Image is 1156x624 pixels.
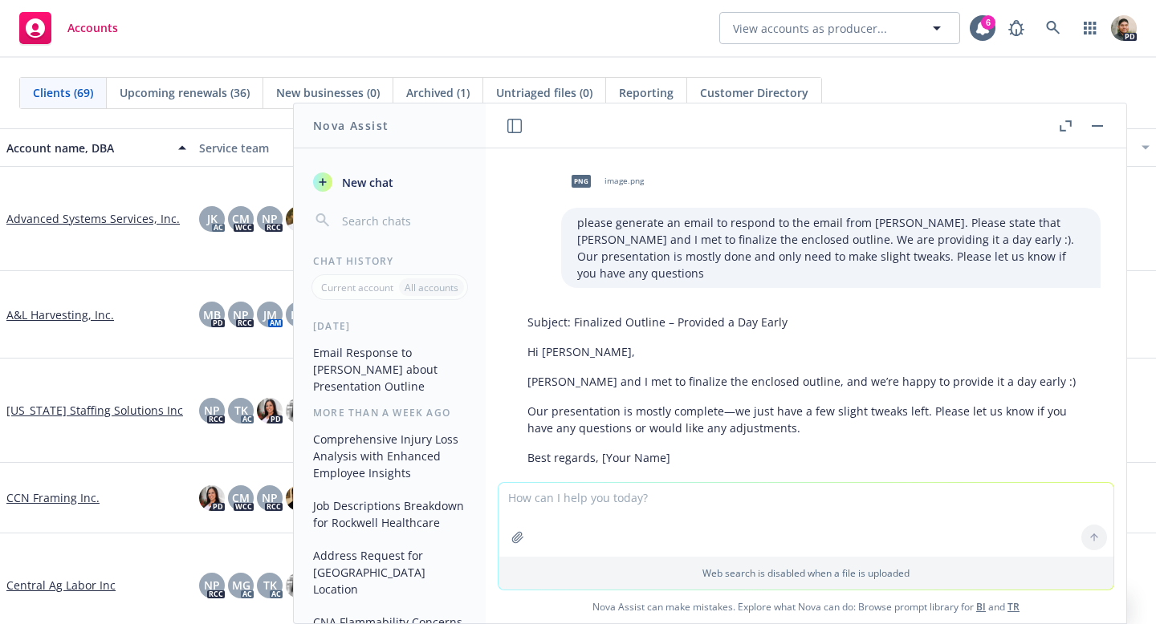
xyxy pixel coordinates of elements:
[307,168,473,197] button: New chat
[232,577,250,594] span: MG
[6,140,169,156] div: Account name, DBA
[233,306,249,323] span: NP
[733,20,887,37] span: View accounts as producer...
[294,319,486,333] div: [DATE]
[307,426,473,486] button: Comprehensive Injury Loss Analysis with Enhanced Employee Insights
[263,577,277,594] span: TK
[307,339,473,399] button: Email Response to [PERSON_NAME] about Presentation Outline
[527,403,1085,436] p: Our presentation is mostly complete—we just have a few slight tweaks left. Please let us know if ...
[572,175,591,187] span: png
[232,489,250,506] span: CM
[262,489,278,506] span: NP
[307,492,473,536] button: Job Descriptions Breakdown for Rockwell Healthcare
[527,343,1085,360] p: Hi [PERSON_NAME],
[406,84,470,101] span: Archived (1)
[67,22,118,34] span: Accounts
[700,84,808,101] span: Customer Directory
[286,573,311,598] img: photo
[313,117,389,134] h1: Nova Assist
[286,398,311,423] img: photo
[1111,15,1137,41] img: photo
[527,449,1085,466] p: Best regards, [Your Name]
[276,84,380,101] span: New businesses (0)
[976,600,986,614] a: BI
[1037,12,1069,44] a: Search
[232,210,250,227] span: CM
[257,398,283,423] img: photo
[207,210,218,227] span: JK
[263,306,277,323] span: JM
[1000,12,1032,44] a: Report a Bug
[307,542,473,602] button: Address Request for [GEOGRAPHIC_DATA] Location
[294,406,486,419] div: More than a week ago
[719,12,960,44] button: View accounts as producer...
[577,214,1085,282] p: please generate an email to respond to the email from [PERSON_NAME]. Please state that [PERSON_NA...
[496,84,592,101] span: Untriaged files (0)
[1074,12,1106,44] a: Switch app
[604,176,644,186] span: image.png
[619,84,674,101] span: Reporting
[286,206,311,232] img: photo
[204,577,220,594] span: NP
[291,306,307,323] span: HB
[321,281,393,294] p: Current account
[193,128,385,167] button: Service team
[199,485,225,511] img: photo
[405,281,458,294] p: All accounts
[13,6,124,51] a: Accounts
[33,84,93,101] span: Clients (69)
[508,566,1104,580] p: Web search is disabled when a file is uploaded
[527,373,1085,390] p: [PERSON_NAME] and I met to finalize the enclosed outline, and we’re happy to provide it a day ear...
[204,402,220,419] span: NP
[339,209,466,232] input: Search chats
[981,15,995,30] div: 6
[6,489,100,506] a: CCN Framing Inc.
[199,140,379,156] div: Service team
[203,306,221,323] span: MB
[6,210,180,227] a: Advanced Systems Services, Inc.
[492,590,1120,623] span: Nova Assist can make mistakes. Explore what Nova can do: Browse prompt library for and
[120,84,250,101] span: Upcoming renewals (36)
[6,577,116,594] a: Central Ag Labor Inc
[262,210,278,227] span: NP
[294,254,486,268] div: Chat History
[561,161,647,201] div: pngimage.png
[339,174,393,191] span: New chat
[286,485,311,511] img: photo
[527,314,1085,330] p: Subject: Finalized Outline – Provided a Day Early
[569,479,595,501] button: Thumbs down
[6,402,183,419] a: [US_STATE] Staffing Solutions Inc
[1007,600,1020,614] a: TR
[234,402,248,419] span: TK
[6,306,114,323] a: A&L Harvesting, Inc.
